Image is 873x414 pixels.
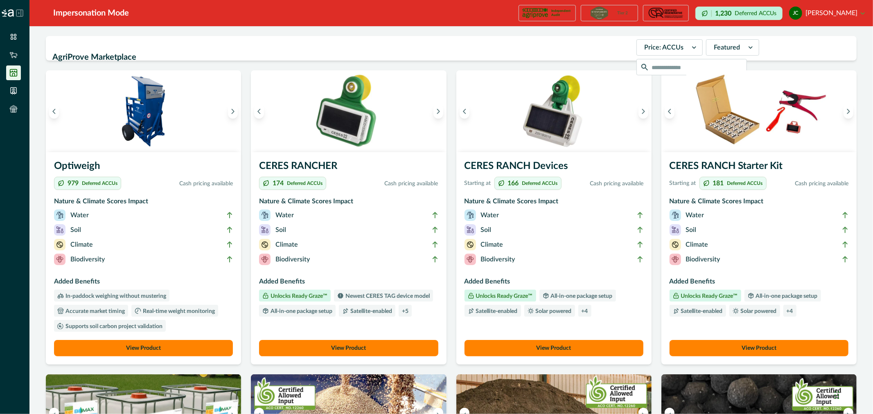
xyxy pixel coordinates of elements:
h3: Optiweigh [54,159,233,177]
p: Unlocks Ready Graze™ [474,293,533,299]
h2: AgriProve Marketplace [52,49,632,65]
p: + 5 [402,308,408,314]
img: certification logo [591,7,608,20]
h3: Nature & Climate Scores Impact [54,196,233,209]
p: Climate [70,240,93,250]
p: Starting at [670,179,696,188]
p: Soil [481,225,492,235]
button: Previous image [665,104,674,119]
p: Climate [686,240,708,250]
p: 181 [713,180,724,187]
p: Deferred ACCUs [727,181,763,186]
button: Previous image [460,104,469,119]
button: Previous image [49,104,59,119]
p: Cash pricing available [329,180,438,188]
h3: Added Benefits [54,277,233,290]
button: Next image [638,104,648,119]
p: 166 [508,180,519,187]
p: Independent Audit [551,9,572,17]
div: Impersonation Mode [53,7,129,19]
p: Climate [275,240,298,250]
p: Tier 2 [618,11,628,15]
button: Next image [228,104,238,119]
p: Soil [686,225,697,235]
img: A single CERES RANCHER device [251,70,446,152]
button: Next image [433,104,443,119]
p: All-in-one package setup [549,293,613,299]
p: Biodiversity [70,254,105,264]
img: An Optiweigh unit [46,70,241,152]
p: Deferred ACCUs [522,181,558,186]
p: Cash pricing available [565,180,643,188]
button: View Product [465,340,643,356]
p: Newest CERES TAG device model [344,293,430,299]
p: Water [481,210,499,220]
p: Cash pricing available [124,180,233,188]
p: Cash pricing available [770,180,848,188]
p: Deferred ACCUs [82,181,117,186]
p: Solar powered [534,308,572,314]
p: Soil [70,225,81,235]
h3: Nature & Climate Scores Impact [670,196,848,209]
p: Satellite-enabled [349,308,392,314]
p: + 4 [787,308,793,314]
p: 1,230 [715,10,731,17]
p: Supports soil carbon project validation [64,324,162,329]
p: All-in-one package setup [754,293,818,299]
h3: CERES RANCHER [259,159,438,177]
p: Biodiversity [686,254,720,264]
p: Biodiversity [275,254,310,264]
img: A single CERES RANCH device [456,70,652,152]
img: certification logo [647,7,684,20]
img: certification logo [522,7,548,20]
p: Water [275,210,294,220]
button: View Product [259,340,438,356]
h3: Nature & Climate Scores Impact [259,196,438,209]
p: Water [70,210,89,220]
p: All-in-one package setup [269,308,332,314]
p: Soil [275,225,286,235]
p: Real-time weight monitoring [141,308,215,314]
p: Climate [481,240,503,250]
p: 174 [273,180,284,187]
p: In-paddock weighing without mustering [64,293,166,299]
iframe: Chat Widget [832,375,873,414]
p: Starting at [465,179,491,188]
p: 979 [68,180,79,187]
p: Accurate market timing [64,308,125,314]
h3: Added Benefits [259,277,438,290]
button: View Product [54,340,233,356]
p: Deferred ACCUs [287,181,323,186]
h3: Nature & Climate Scores Impact [465,196,643,209]
img: A CERES RANCH starter kit [661,70,857,152]
p: Unlocks Ready Graze™ [679,293,738,299]
button: justin costello[PERSON_NAME] [789,3,865,23]
h3: Added Benefits [465,277,643,290]
p: Satellite-enabled [474,308,518,314]
p: Satellite-enabled [679,308,723,314]
p: Unlocks Ready Graze™ [269,293,327,299]
h3: Added Benefits [670,277,848,290]
img: Logo [2,9,14,17]
button: Previous image [254,104,264,119]
p: Water [686,210,704,220]
h3: CERES RANCH Starter Kit [670,159,848,177]
h3: CERES RANCH Devices [465,159,643,177]
button: Next image [844,104,853,119]
p: Biodiversity [481,254,515,264]
button: View Product [670,340,848,356]
p: Deferred ACCUs [735,10,776,16]
p: Solar powered [739,308,777,314]
div: Drag [835,383,839,407]
p: + 4 [582,308,588,314]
